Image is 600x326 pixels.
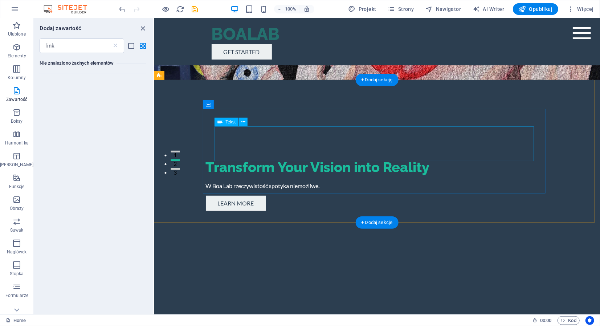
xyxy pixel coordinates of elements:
[6,316,26,325] a: Kliknij, aby anulować zaznaczenie. Kliknij dwukrotnie, aby otworzyć Strony
[225,120,236,124] span: Tekst
[127,41,136,50] button: list-view
[6,97,27,102] p: Zawartość
[11,118,23,124] p: Boksy
[274,5,300,13] button: 100%
[40,24,81,33] h6: Dodaj zawartość
[561,316,576,325] span: Kod
[355,216,398,229] div: + Dodaj sekcję
[558,316,580,325] button: Kod
[10,271,24,277] p: Stopka
[423,3,464,15] button: Nawigator
[304,6,310,12] i: Po zmianie rozmiaru automatycznie dostosowuje poziom powiększenia do wybranego urządzenia.
[10,205,24,211] p: Obrazy
[17,150,26,152] button: 3
[9,184,25,190] p: Funkcje
[513,3,558,15] button: Opublikuj
[5,293,28,298] p: Formularze
[425,5,461,13] span: Nawigator
[17,133,26,134] button: 1
[162,5,170,13] button: Kliknij tutaj, aby wyjść z trybu podglądu i kontynuować edycję
[191,5,199,13] button: save
[345,3,379,15] button: Projekt
[388,5,414,13] span: Strony
[564,3,597,15] button: Więcej
[5,140,29,146] p: Harmonijka
[355,74,398,86] div: + Dodaj sekcję
[118,5,127,13] button: undo
[42,5,96,13] img: Editor Logo
[8,31,26,37] p: Ulubione
[118,5,127,13] i: Cofnij: Usuń elementy (Ctrl+Z)
[40,38,111,53] input: Szukaj
[585,316,594,325] button: Usercentrics
[567,5,594,13] span: Więcej
[139,24,147,33] button: close panel
[519,5,552,13] span: Opublikuj
[10,227,24,233] p: Suwak
[176,5,185,13] button: reload
[40,59,146,68] h6: Nie znaleziono żadnych elementów
[139,41,147,50] button: grid-view
[473,5,504,13] span: AI Writer
[17,141,26,143] button: 2
[8,75,26,81] p: Kolumny
[285,5,297,13] h6: 100%
[348,5,376,13] span: Projekt
[540,316,551,325] span: 00 00
[532,316,552,325] h6: Czas sesji
[8,53,26,59] p: Elementy
[7,249,27,255] p: Nagłówek
[545,318,546,323] span: :
[470,3,507,15] button: AI Writer
[385,3,417,15] button: Strony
